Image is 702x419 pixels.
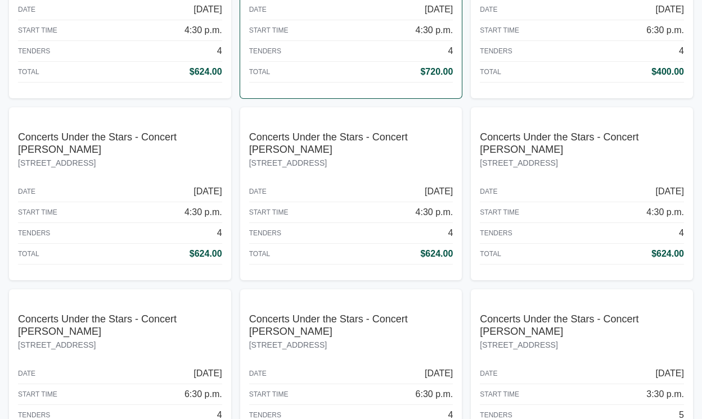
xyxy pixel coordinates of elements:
[416,24,453,37] div: 4:30 p.m.
[425,3,453,16] div: [DATE]
[18,4,35,15] div: Date
[18,131,177,155] abbr: Concerts Under the Stars - Concert Usher
[480,389,519,399] div: Start Time
[249,313,408,337] abbr: Concerts Under the Stars - Concert Usher
[425,367,453,380] div: [DATE]
[18,46,50,56] div: Tenders
[646,24,684,37] div: 6:30 p.m.
[249,339,453,363] div: [STREET_ADDRESS]
[448,226,453,240] div: 4
[480,313,638,337] abbr: Concerts Under the Stars - Concert Usher
[240,107,462,280] a: Concerts Under the Stars - Concert [PERSON_NAME][STREET_ADDRESS]Date[DATE]Start Time4:30 p.m.Tend...
[249,389,289,399] div: Start Time
[18,313,177,337] abbr: Concerts Under the Stars - Concert Usher
[480,157,684,181] div: [STREET_ADDRESS]
[480,46,512,56] div: Tenders
[217,44,222,58] div: 4
[679,44,684,58] div: 4
[651,247,684,261] div: $624.00
[249,46,281,56] div: Tenders
[420,247,453,261] div: $624.00
[249,4,267,15] div: Date
[249,131,408,155] abbr: Concerts Under the Stars - Concert Usher
[190,247,222,261] div: $624.00
[656,367,684,380] div: [DATE]
[249,249,271,259] div: Total
[190,65,222,79] div: $624.00
[646,388,684,401] div: 3:30 p.m.
[18,157,222,181] div: [STREET_ADDRESS]
[480,67,501,77] div: Total
[480,207,519,217] div: Start Time
[249,67,271,77] div: Total
[184,24,222,37] div: 4:30 p.m.
[480,339,684,363] div: [STREET_ADDRESS]
[184,388,222,401] div: 6:30 p.m.
[679,226,684,240] div: 4
[249,228,281,238] div: Tenders
[656,3,684,16] div: [DATE]
[646,206,684,219] div: 4:30 p.m.
[656,185,684,198] div: [DATE]
[420,65,453,79] div: $720.00
[480,25,519,35] div: Start Time
[217,226,222,240] div: 4
[480,186,497,197] div: Date
[18,228,50,238] div: Tenders
[249,25,289,35] div: Start Time
[480,228,512,238] div: Tenders
[18,389,57,399] div: Start Time
[193,367,222,380] div: [DATE]
[425,185,453,198] div: [DATE]
[18,67,39,77] div: Total
[18,339,222,363] div: [STREET_ADDRESS]
[249,186,267,197] div: Date
[249,368,267,379] div: Date
[480,249,501,259] div: Total
[480,131,638,155] abbr: Concerts Under the Stars - Concert Usher
[480,368,497,379] div: Date
[18,368,35,379] div: Date
[184,206,222,219] div: 4:30 p.m.
[448,44,453,58] div: 4
[249,207,289,217] div: Start Time
[18,186,35,197] div: Date
[18,25,57,35] div: Start Time
[18,249,39,259] div: Total
[193,185,222,198] div: [DATE]
[471,107,693,280] a: Concerts Under the Stars - Concert [PERSON_NAME][STREET_ADDRESS]Date[DATE]Start Time4:30 p.m.Tend...
[18,207,57,217] div: Start Time
[416,388,453,401] div: 6:30 p.m.
[480,4,497,15] div: Date
[651,65,684,79] div: $400.00
[9,107,231,280] a: Concerts Under the Stars - Concert [PERSON_NAME][STREET_ADDRESS]Date[DATE]Start Time4:30 p.m.Tend...
[416,206,453,219] div: 4:30 p.m.
[249,157,453,181] div: [STREET_ADDRESS]
[193,3,222,16] div: [DATE]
